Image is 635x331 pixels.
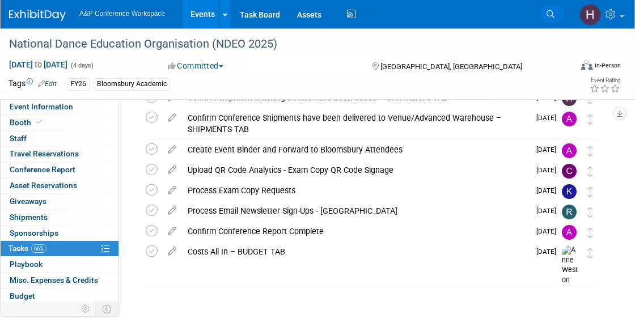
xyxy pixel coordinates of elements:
[1,226,118,241] a: Sponsorships
[536,186,562,194] span: [DATE]
[162,226,182,236] a: edit
[1,194,118,209] a: Giveaways
[10,134,27,143] span: Staff
[9,10,66,21] img: ExhibitDay
[1,273,118,288] a: Misc. Expenses & Credits
[562,225,577,240] img: Anna Brewer
[10,213,48,222] span: Shipments
[587,114,593,125] i: Move task
[562,164,577,179] img: Christine Ritchlin
[10,102,73,111] span: Event Information
[10,275,98,285] span: Misc. Expenses & Credits
[164,60,228,71] button: Committed
[1,115,118,130] a: Booth
[590,78,620,83] div: Event Rating
[76,302,96,316] td: Personalize Event Tab Strip
[162,165,182,175] a: edit
[536,227,562,235] span: [DATE]
[94,78,170,90] div: Bloomsbury Academic
[10,165,75,174] span: Conference Report
[1,178,118,193] a: Asset Reservations
[536,114,562,122] span: [DATE]
[587,207,593,218] i: Move task
[10,260,43,269] span: Playbook
[96,302,119,316] td: Toggle Event Tabs
[562,205,577,219] img: Rhianna Blackburn
[562,184,577,199] img: Kate Hunneyball
[526,59,621,76] div: Event Format
[581,61,592,70] img: Format-Inperson.png
[587,146,593,156] i: Move task
[182,160,530,180] div: Upload QR Code Analytics - Exam Copy QR Code Signage
[162,247,182,257] a: edit
[587,227,593,238] i: Move task
[9,244,46,253] span: Tasks
[562,143,577,158] img: Amanda Oney
[31,244,46,253] span: 66%
[79,10,165,18] span: A&P Conference Workspace
[587,248,593,258] i: Move task
[1,146,118,162] a: Travel Reservations
[1,162,118,177] a: Conference Report
[536,207,562,215] span: [DATE]
[67,78,90,90] div: FY26
[1,288,118,304] a: Budget
[10,181,77,190] span: Asset Reservations
[587,186,593,197] i: Move task
[1,257,118,272] a: Playbook
[38,80,57,88] a: Edit
[579,4,601,26] img: Hannah Siegel
[562,245,579,286] img: Anne Weston
[10,197,46,206] span: Giveaways
[10,291,35,300] span: Budget
[536,248,562,256] span: [DATE]
[1,99,118,114] a: Event Information
[9,78,57,91] td: Tags
[182,181,530,200] div: Process Exam Copy Requests
[182,201,530,220] div: Process Email Newsletter Sign-Ups - [GEOGRAPHIC_DATA]
[10,149,79,158] span: Travel Reservations
[562,112,577,126] img: Amanda Oney
[1,131,118,146] a: Staff
[33,60,44,69] span: to
[10,228,58,237] span: Sponsorships
[1,241,118,256] a: Tasks66%
[536,146,562,154] span: [DATE]
[182,108,530,139] div: Confirm Conference Shipments have been delivered to Venue/Advanced Warehouse – SHIPMENTS TAB
[162,113,182,123] a: edit
[182,242,530,261] div: Costs All In – BUDGET TAB
[536,166,562,174] span: [DATE]
[380,62,522,71] span: [GEOGRAPHIC_DATA], [GEOGRAPHIC_DATA]
[70,62,94,69] span: (4 days)
[36,119,42,125] i: Booth reservation complete
[1,210,118,225] a: Shipments
[182,222,530,241] div: Confirm Conference Report Complete
[182,140,530,159] div: Create Event Binder and Forward to Bloomsbury Attendees
[162,206,182,216] a: edit
[10,118,44,127] span: Booth
[162,145,182,155] a: edit
[587,166,593,177] i: Move task
[9,60,68,70] span: [DATE] [DATE]
[5,34,561,54] div: National Dance Education Organisation (NDEO 2025)
[594,61,621,70] div: In-Person
[162,185,182,196] a: edit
